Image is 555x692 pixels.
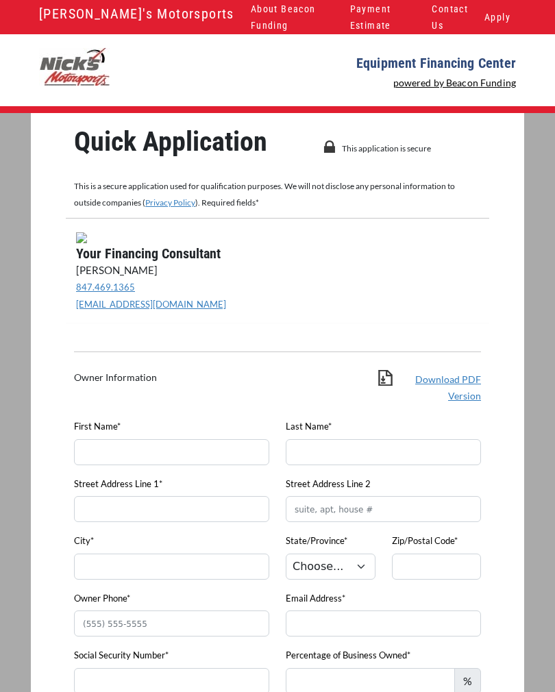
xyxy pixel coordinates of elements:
[74,478,162,491] label: Street Address Line 1*
[74,592,130,606] label: Owner Phone*
[286,478,371,491] label: Street Address Line 2
[76,299,226,310] a: [EMAIL_ADDRESS][DOMAIN_NAME]
[76,232,87,243] img: PD'Aquila.jpg
[74,534,94,548] label: City*
[286,534,347,548] label: State/Province*
[74,369,199,386] p: Owner Information
[286,496,481,522] input: suite, apt, house #
[74,649,169,663] label: Social Security Number*
[286,592,345,606] label: Email Address*
[392,534,458,548] label: Zip/Postal Code*
[393,77,517,88] a: powered by Beacon Funding
[74,610,269,637] input: (555) 555-5555
[76,245,386,262] p: Your Financing Consultant
[76,282,135,293] a: 847.469.1365
[415,373,481,401] a: Download PDF Version
[74,420,121,434] label: First Name*
[74,178,481,211] p: This is a secure application used for qualification purposes. We will not disclose any personal i...
[286,420,332,434] label: Last Name*
[39,48,110,86] img: nicks-logo.jpg
[342,140,474,157] p: This application is secure
[74,134,305,150] p: Quick Application
[378,370,393,386] img: app-download.png
[286,55,516,71] p: Equipment Financing Center
[145,197,195,208] a: Privacy Policy
[286,649,410,663] label: Percentage of Business Owned*
[323,140,335,153] img: lock-icon.png
[39,2,234,25] a: [PERSON_NAME]'s Motorsports
[76,262,386,278] p: [PERSON_NAME]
